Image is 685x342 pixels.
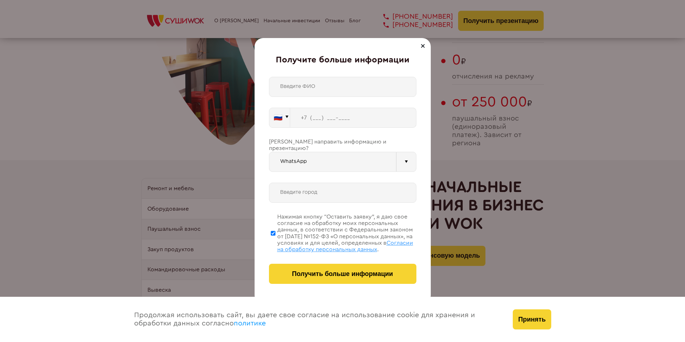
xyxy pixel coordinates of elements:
div: Продолжая использовать сайт, вы даете свое согласие на использование cookie для хранения и обрабо... [127,297,506,342]
button: Принять [513,309,551,329]
div: Нажимая кнопку “Оставить заявку”, я даю свое согласие на обработку моих персональных данных, в со... [277,214,416,253]
div: [PERSON_NAME] направить информацию и презентацию? [269,139,416,152]
span: Согласии на обработку персональных данных [277,240,413,252]
input: Введите ФИО [269,77,416,97]
input: Введите город [269,183,416,203]
a: политике [234,320,266,327]
button: Получить больше информации [269,264,416,284]
div: Получите больше информации [269,55,416,65]
span: Получить больше информации [292,270,393,278]
button: 🇷🇺 [269,108,290,128]
input: +7 (___) ___-____ [290,108,416,128]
